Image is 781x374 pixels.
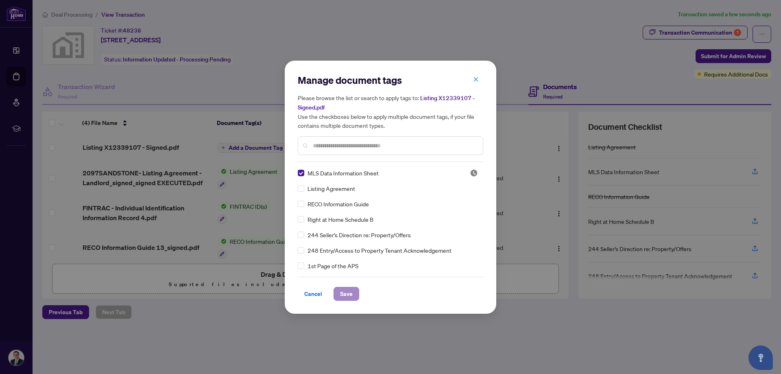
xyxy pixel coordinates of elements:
[308,230,411,239] span: 244 Seller’s Direction re: Property/Offers
[298,94,475,111] span: Listing X12339107 - Signed.pdf
[308,246,452,255] span: 248 Entry/Access to Property Tenant Acknowledgement
[470,169,478,177] img: status
[340,287,353,300] span: Save
[298,93,483,130] h5: Please browse the list or search to apply tags to: Use the checkboxes below to apply multiple doc...
[298,74,483,87] h2: Manage document tags
[470,169,478,177] span: Pending Review
[308,261,358,270] span: 1st Page of the APS
[308,168,379,177] span: MLS Data Information Sheet
[308,215,373,224] span: Right at Home Schedule B
[748,346,773,370] button: Open asap
[298,287,329,301] button: Cancel
[308,184,355,193] span: Listing Agreement
[473,77,479,82] span: close
[304,287,322,300] span: Cancel
[334,287,359,301] button: Save
[308,199,369,208] span: RECO Information Guide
